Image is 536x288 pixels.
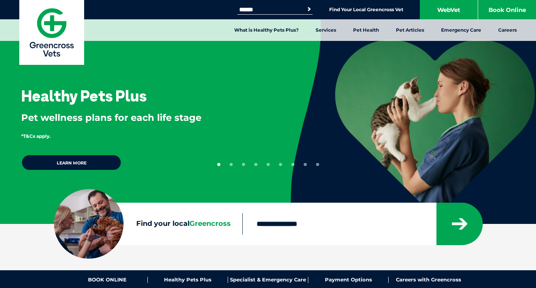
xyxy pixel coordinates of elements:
a: Healthy Pets Plus [148,277,228,283]
a: Pet Health [345,19,387,41]
span: Greencross [189,219,231,228]
h3: Healthy Pets Plus [21,88,147,103]
a: Emergency Care [433,19,490,41]
button: 6 of 9 [279,163,282,166]
button: 1 of 9 [217,163,220,166]
a: Careers [490,19,525,41]
button: 5 of 9 [267,163,270,166]
label: Find your local [54,218,242,230]
button: 3 of 9 [242,163,245,166]
span: *T&Cs apply. [21,133,51,139]
a: Specialist & Emergency Care [228,277,308,283]
a: Payment Options [308,277,389,283]
button: Search [305,5,313,13]
a: Careers with Greencross [389,277,468,283]
a: Pet Articles [387,19,433,41]
a: Services [307,19,345,41]
button: 8 of 9 [304,163,307,166]
a: BOOK ONLINE [68,277,148,283]
a: What is Healthy Pets Plus? [226,19,307,41]
a: Find Your Local Greencross Vet [329,7,403,13]
button: 2 of 9 [230,163,233,166]
button: 4 of 9 [254,163,257,166]
button: 7 of 9 [291,163,294,166]
button: 9 of 9 [316,163,319,166]
p: Pet wellness plans for each life stage [21,111,265,124]
a: Learn more [21,154,122,171]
